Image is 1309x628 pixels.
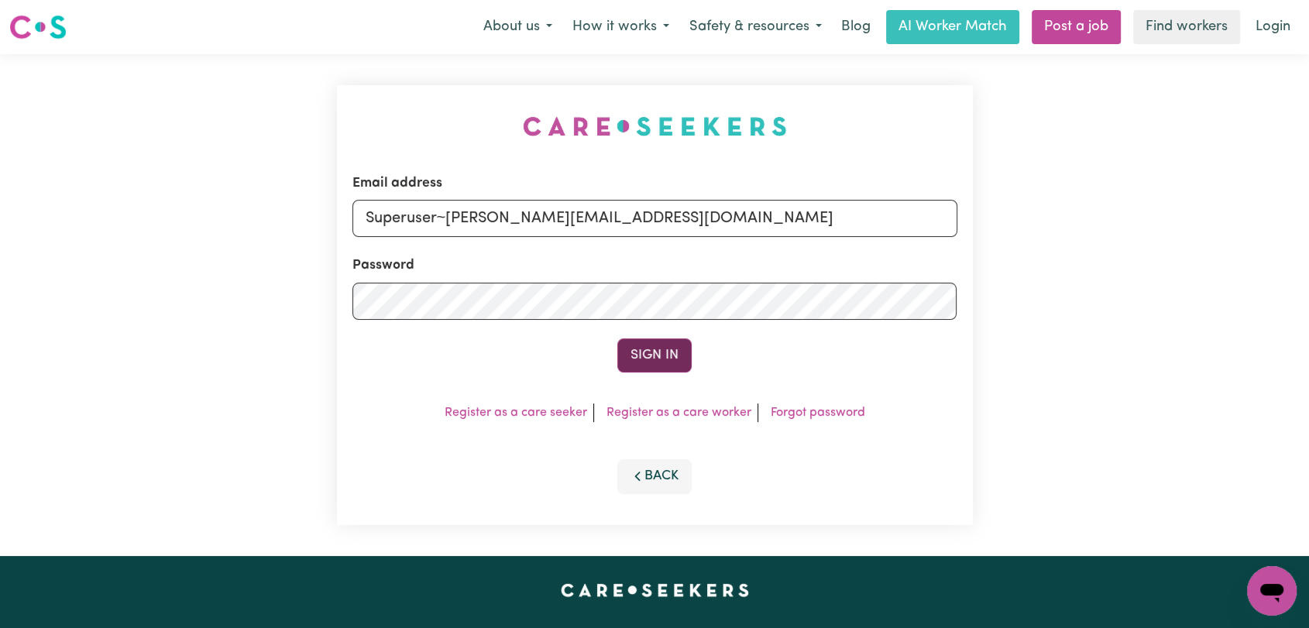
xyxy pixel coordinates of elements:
button: Back [617,459,692,493]
a: Post a job [1032,10,1121,44]
a: Forgot password [771,407,865,419]
a: Careseekers logo [9,9,67,45]
input: Email address [352,200,957,237]
a: Find workers [1133,10,1240,44]
label: Email address [352,173,442,194]
img: Careseekers logo [9,13,67,41]
a: Careseekers home page [561,584,749,596]
a: AI Worker Match [886,10,1019,44]
iframe: Button to launch messaging window [1247,566,1297,616]
button: About us [473,11,562,43]
a: Register as a care seeker [445,407,587,419]
a: Register as a care worker [606,407,751,419]
a: Login [1246,10,1300,44]
label: Password [352,256,414,276]
button: Sign In [617,338,692,372]
button: How it works [562,11,679,43]
a: Blog [832,10,880,44]
button: Safety & resources [679,11,832,43]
